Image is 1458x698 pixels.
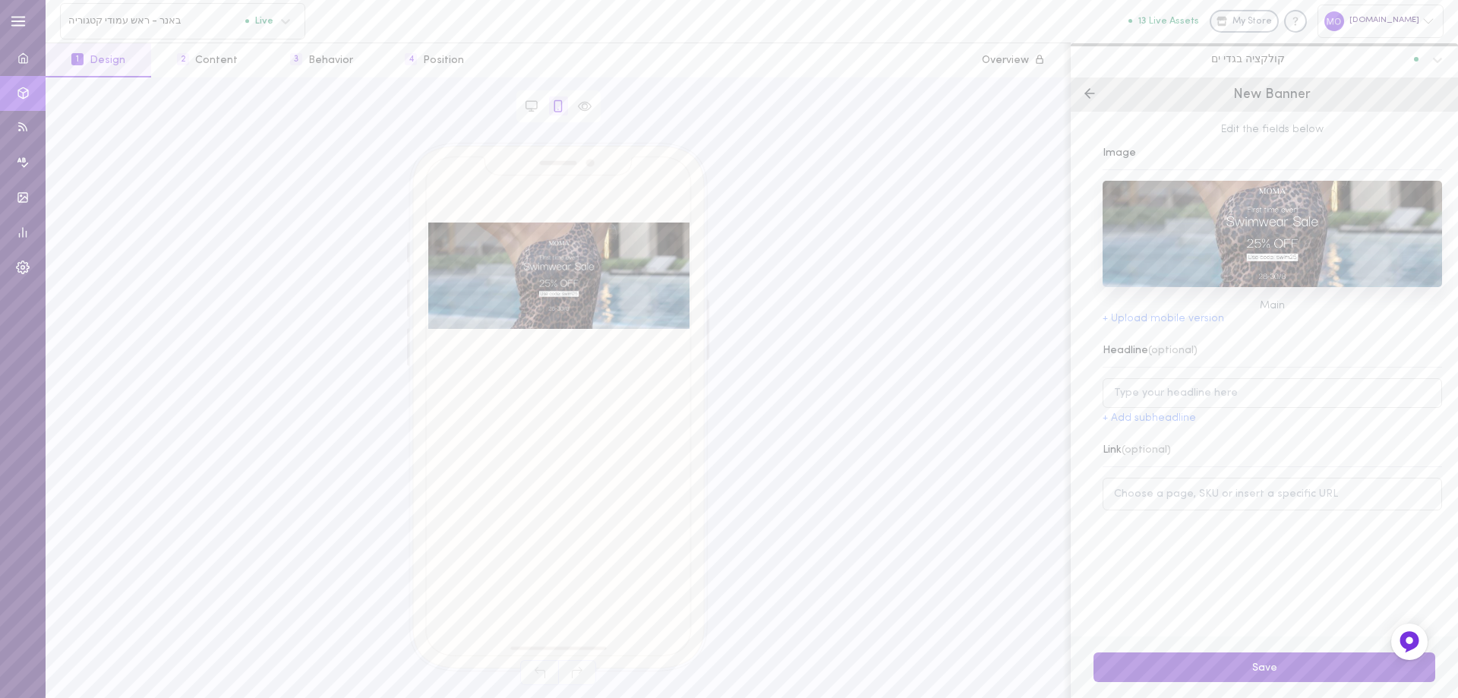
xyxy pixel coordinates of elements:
[290,53,302,65] span: 3
[1103,181,1442,287] img: preview
[1318,5,1444,37] div: [DOMAIN_NAME]
[558,660,596,685] span: Redo
[1103,478,1442,510] input: Choose a page, SKU or insert a specific URL
[1103,298,1442,314] div: Main
[1093,652,1435,682] button: Save
[71,53,84,65] span: 1
[1210,10,1279,33] a: My Store
[1103,445,1171,456] div: Link
[1211,52,1285,66] span: קולקציה בגדי ים
[1233,88,1311,102] span: New Banner
[956,43,1071,77] button: Overview
[177,53,189,65] span: 2
[1398,630,1421,653] img: Feedback Button
[245,16,273,26] span: Live
[1232,15,1272,29] span: My Store
[264,43,379,77] button: 3Behavior
[1103,314,1224,324] button: + Upload mobile version
[520,660,558,685] span: Undo
[1284,10,1307,33] div: Knowledge center
[1103,181,1442,314] div: previewMain
[1103,378,1442,408] input: Type your headline here
[1103,346,1198,356] div: Headline
[1122,444,1171,456] span: (optional)
[1103,137,1442,170] div: Image
[1128,16,1199,26] button: 13 Live Assets
[1103,413,1196,424] button: + Add subheadline
[46,43,151,77] button: 1Design
[151,43,264,77] button: 2Content
[1148,345,1198,356] span: (optional)
[379,43,490,77] button: 4Position
[405,53,417,65] span: 4
[1128,16,1210,27] a: 13 Live Assets
[1103,122,1442,137] span: Edit the fields below
[68,15,245,27] span: באנר - ראש עמודי קטגוריה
